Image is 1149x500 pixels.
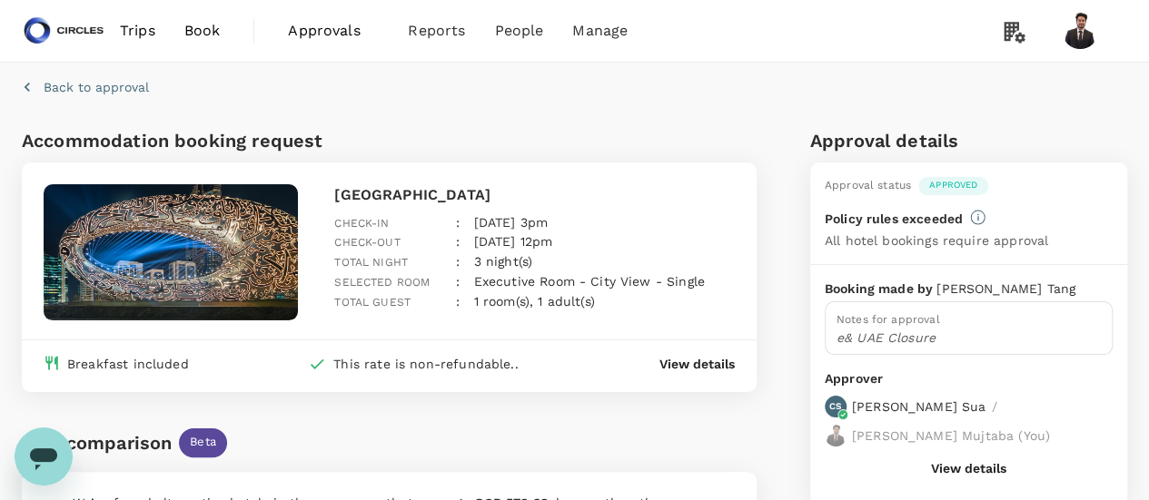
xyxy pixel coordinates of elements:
[22,428,172,457] div: Fare comparison
[333,355,518,377] div: This rate is non-refundable..
[918,179,988,191] span: Approved
[474,213,549,231] p: [DATE] 3pm
[441,278,459,312] div: :
[991,397,996,416] p: /
[441,218,459,252] div: :
[67,355,189,373] div: Breakfast included
[659,355,735,373] button: View details
[334,276,430,289] span: Selected room
[852,426,1050,445] p: [PERSON_NAME] Mujtaba ( You )
[852,397,986,416] p: [PERSON_NAME] Sua
[825,177,911,195] div: Approval status
[288,20,379,42] span: Approvals
[44,184,298,320] img: hotel
[334,296,411,309] span: Total guest
[837,313,940,326] span: Notes for approval
[15,427,73,485] iframe: Button to launch messaging window
[825,369,1113,388] p: Approver
[474,272,705,290] p: Executive Room - City View - Single
[494,20,543,42] span: People
[334,256,408,269] span: Total night
[810,126,1127,155] h6: Approval details
[474,292,595,310] p: 1 room(s), 1 adult(s)
[825,425,847,446] img: avatar-688dc3ae75335.png
[474,232,553,250] p: [DATE] 12pm
[829,400,841,413] p: CS
[441,258,459,292] div: :
[44,78,149,96] p: Back to approval
[441,199,459,233] div: :
[334,217,389,230] span: Check-in
[936,279,1075,298] p: [PERSON_NAME] Tang
[931,461,1006,475] button: View details
[825,231,1048,250] p: All hotel bookings require approval
[179,434,227,451] span: Beta
[408,20,465,42] span: Reports
[825,279,936,298] p: Booking made by
[474,252,533,270] p: 3 night(s)
[120,20,155,42] span: Trips
[22,126,385,155] h6: Accommodation booking request
[22,11,105,51] img: Circles
[441,238,459,272] div: :
[184,20,221,42] span: Book
[22,78,149,96] button: Back to approval
[334,184,734,206] p: [GEOGRAPHIC_DATA]
[334,236,400,249] span: Check-out
[1062,13,1098,49] img: Hassan Mujtaba
[825,210,963,228] p: Policy rules exceeded
[837,328,1101,347] p: e& UAE Closure
[572,20,628,42] span: Manage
